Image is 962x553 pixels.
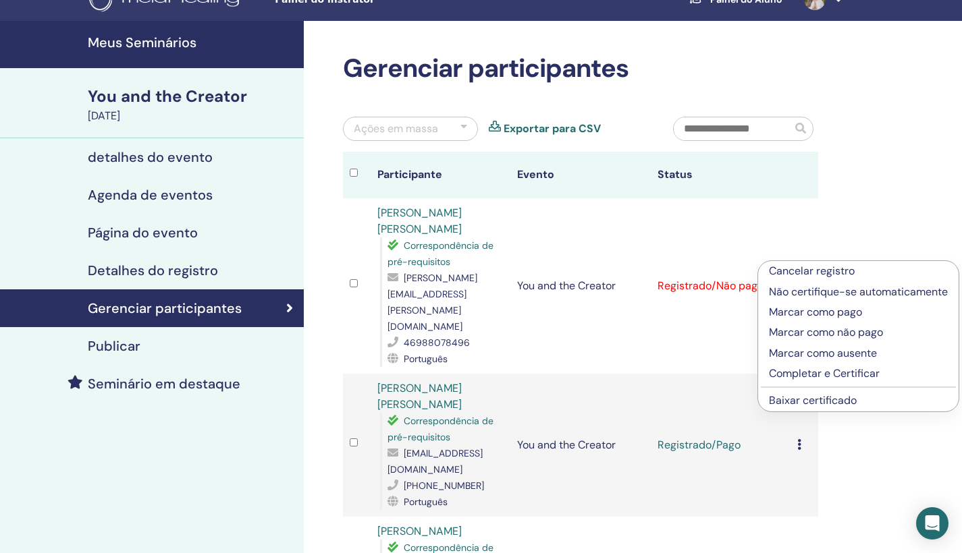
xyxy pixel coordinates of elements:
span: Português [404,496,448,508]
th: Evento [510,152,650,198]
h4: Publicar [88,338,140,354]
h4: Agenda de eventos [88,187,213,203]
span: 46988078496 [404,337,470,349]
h4: Detalhes do registro [88,262,218,279]
h4: Página do evento [88,225,198,241]
td: You and the Creator [510,198,650,374]
span: Português [404,353,448,365]
p: Não certifique-se automaticamente [769,284,948,300]
td: You and the Creator [510,374,650,517]
h2: Gerenciar participantes [343,53,818,84]
p: Marcar como pago [769,304,948,320]
th: Participante [371,152,510,198]
h4: Meus Seminários [88,34,296,51]
span: [PERSON_NAME][EMAIL_ADDRESS][PERSON_NAME][DOMAIN_NAME] [388,272,477,332]
h4: detalhes do evento [88,149,213,165]
div: Ações em massa [354,121,438,137]
span: [PHONE_NUMBER] [404,479,484,492]
span: Correspondência de pré-requisitos [388,239,493,268]
a: [PERSON_NAME] [PERSON_NAME] [377,381,462,411]
div: [DATE] [88,108,296,124]
p: Cancelar registro [769,263,948,279]
a: Baixar certificado [769,393,857,407]
a: [PERSON_NAME] [377,524,462,538]
th: Status [651,152,791,198]
p: Marcar como ausente [769,345,948,361]
div: You and the Creator [88,85,296,108]
h4: Seminário em destaque [88,376,240,392]
a: You and the Creator[DATE] [80,85,304,124]
a: Exportar para CSV [504,121,601,137]
h4: Gerenciar participantes [88,300,242,316]
a: [PERSON_NAME] [PERSON_NAME] [377,206,462,236]
span: [EMAIL_ADDRESS][DOMAIN_NAME] [388,447,483,475]
p: Marcar como não pago [769,324,948,341]
p: Completar e Certificar [769,366,948,382]
span: Correspondência de pré-requisitos [388,415,493,443]
div: Open Intercom Messenger [916,507,948,540]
